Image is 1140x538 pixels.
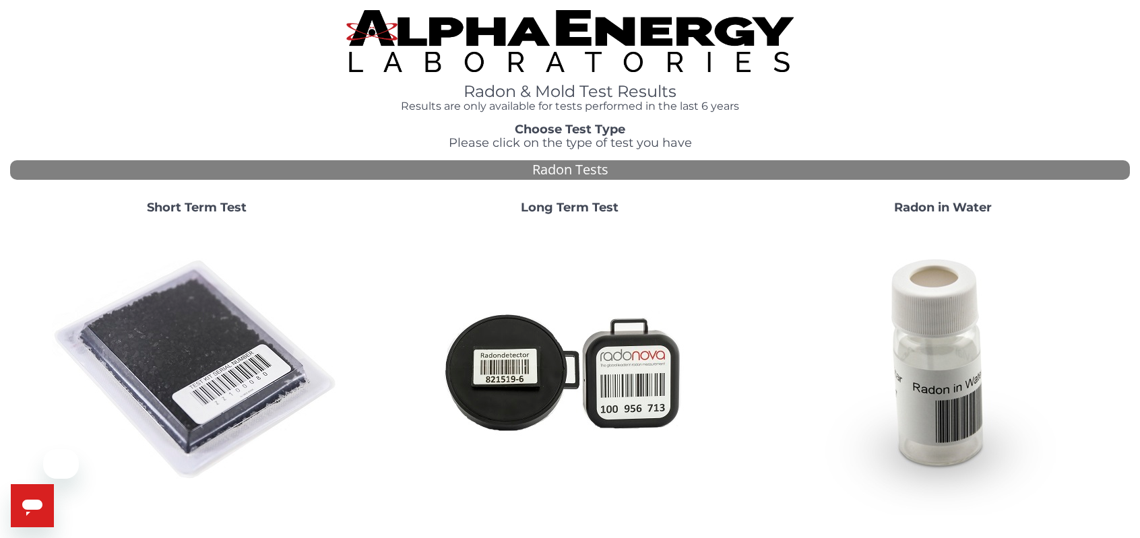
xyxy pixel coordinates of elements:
strong: Choose Test Type [515,122,625,137]
iframe: Message from company [43,449,79,479]
iframe: Button to launch messaging window [11,484,54,527]
img: RadoninWater.jpg [798,226,1088,515]
img: ShortTerm.jpg [52,226,342,515]
strong: Long Term Test [521,200,619,215]
h4: Results are only available for tests performed in the last 6 years [346,100,794,112]
strong: Radon in Water [894,200,992,215]
h1: Radon & Mold Test Results [346,83,794,100]
div: Radon Tests [10,160,1130,180]
strong: Short Term Test [147,200,247,215]
img: TightCrop.jpg [346,10,794,72]
span: Please click on the type of test you have [449,135,692,150]
img: Radtrak2vsRadtrak3.jpg [425,226,715,515]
